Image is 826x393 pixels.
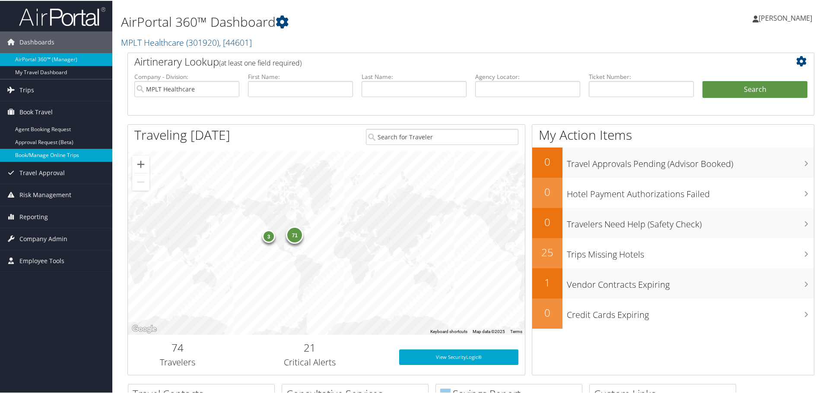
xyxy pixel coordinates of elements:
[532,274,562,289] h2: 1
[234,355,386,368] h3: Critical Alerts
[134,125,230,143] h1: Traveling [DATE]
[532,184,562,198] h2: 0
[567,274,814,290] h3: Vendor Contracts Expiring
[286,225,303,242] div: 71
[19,79,34,100] span: Trips
[532,207,814,237] a: 0Travelers Need Help (Safety Check)
[366,128,518,144] input: Search for Traveler
[234,340,386,354] h2: 21
[510,328,522,333] a: Terms (opens in new tab)
[362,72,467,80] label: Last Name:
[132,173,149,190] button: Zoom out
[121,36,252,47] a: MPLT Healthcare
[19,101,53,122] span: Book Travel
[753,4,821,30] a: [PERSON_NAME]
[473,328,505,333] span: Map data ©2025
[567,243,814,260] h3: Trips Missing Hotels
[532,244,562,259] h2: 25
[567,183,814,199] h3: Hotel Payment Authorizations Failed
[248,72,353,80] label: First Name:
[430,328,467,334] button: Keyboard shortcuts
[589,72,694,80] label: Ticket Number:
[532,154,562,168] h2: 0
[19,183,71,205] span: Risk Management
[132,155,149,172] button: Zoom in
[532,177,814,207] a: 0Hotel Payment Authorizations Failed
[567,213,814,230] h3: Travelers Need Help (Safety Check)
[532,267,814,298] a: 1Vendor Contracts Expiring
[532,125,814,143] h1: My Action Items
[219,36,252,47] span: , [ 44601 ]
[475,72,580,80] label: Agency Locator:
[130,323,159,334] a: Open this area in Google Maps (opens a new window)
[134,72,239,80] label: Company - Division:
[532,305,562,319] h2: 0
[532,214,562,229] h2: 0
[702,80,807,97] button: Search
[567,304,814,320] h3: Credit Cards Expiring
[532,298,814,328] a: 0Credit Cards Expiring
[134,355,221,368] h3: Travelers
[19,6,105,26] img: airportal-logo.png
[567,153,814,169] h3: Travel Approvals Pending (Advisor Booked)
[19,227,67,249] span: Company Admin
[399,349,518,364] a: View SecurityLogic®
[134,340,221,354] h2: 74
[19,161,65,183] span: Travel Approval
[130,323,159,334] img: Google
[134,53,750,68] h2: Airtinerary Lookup
[186,36,219,47] span: ( 301920 )
[532,147,814,177] a: 0Travel Approvals Pending (Advisor Booked)
[759,13,812,22] span: [PERSON_NAME]
[19,31,54,52] span: Dashboards
[532,237,814,267] a: 25Trips Missing Hotels
[262,229,275,242] div: 3
[219,57,302,67] span: (at least one field required)
[121,12,588,30] h1: AirPortal 360™ Dashboard
[19,249,64,271] span: Employee Tools
[19,205,48,227] span: Reporting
